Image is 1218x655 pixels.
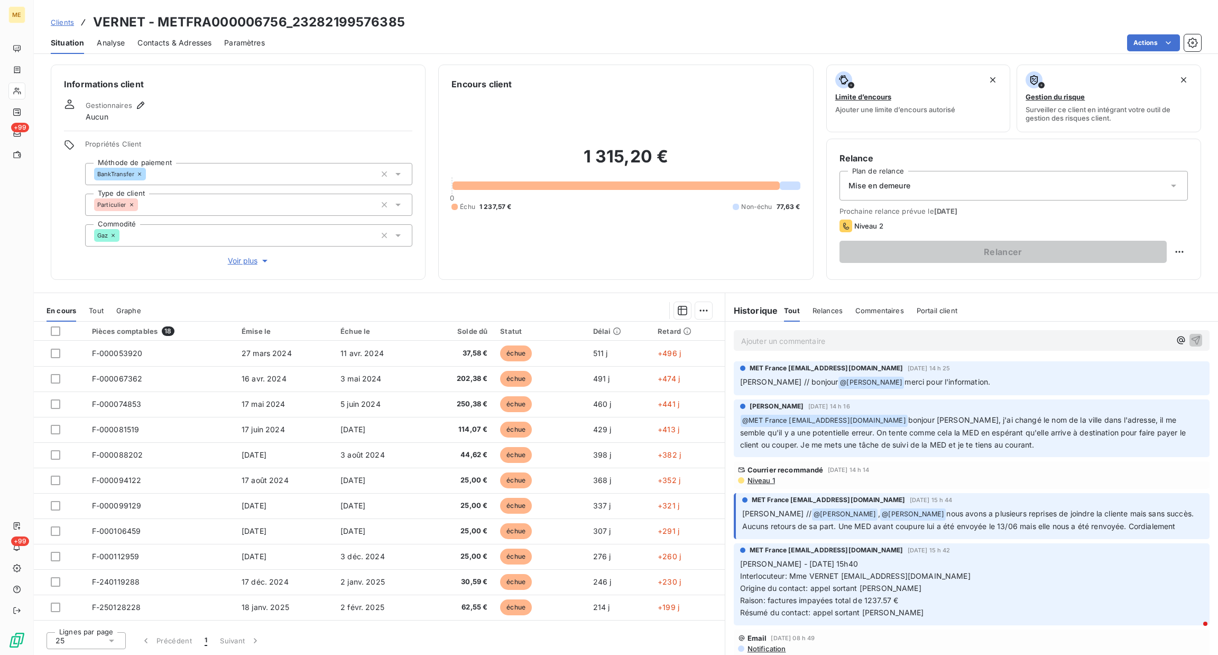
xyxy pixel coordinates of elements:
[746,644,786,653] span: Notification
[86,101,132,110] span: Gestionnaires
[658,349,681,358] span: +496 j
[340,399,381,408] span: 5 juin 2024
[905,377,990,386] span: merci pour l'information.
[828,467,870,473] span: [DATE] 14 h 14
[740,415,1188,449] span: bonjour [PERSON_NAME], j'ai changé le nom de la ville dans l'adresse, il me semble qu'il y a une ...
[432,374,487,384] span: 202,38 €
[839,241,1167,263] button: Relancer
[56,635,64,646] span: 25
[432,348,487,359] span: 37,58 €
[908,365,951,371] span: [DATE] 14 h 25
[450,194,454,202] span: 0
[1026,105,1192,122] span: Surveiller ce client en intégrant votre outil de gestion des risques client.
[1127,34,1180,51] button: Actions
[242,501,266,510] span: [DATE]
[92,399,142,408] span: F-000074853
[750,363,903,373] span: MET France [EMAIL_ADDRESS][DOMAIN_NAME]
[752,495,906,505] span: MET France [EMAIL_ADDRESS][DOMAIN_NAME]
[500,523,532,539] span: échue
[451,78,512,90] h6: Encours client
[11,123,29,132] span: +99
[658,399,679,408] span: +441 j
[228,256,270,266] span: Voir plus
[740,608,924,617] span: Résumé du contact: appel sortant [PERSON_NAME]
[92,552,140,561] span: F-000112959
[340,327,419,335] div: Échue le
[162,326,174,336] span: 18
[593,349,608,358] span: 511 j
[340,425,365,434] span: [DATE]
[93,13,405,32] h3: VERNET - METFRA000006756_23282199576385
[340,450,385,459] span: 3 août 2024
[741,202,772,212] span: Non-échu
[838,377,904,389] span: @ [PERSON_NAME]
[8,125,25,142] a: +99
[835,105,955,114] span: Ajouter une limite d’encours autorisé
[854,222,883,230] span: Niveau 2
[742,509,1196,531] span: nous avons a plusieurs reprises de joindre la cliente mais sans succès. Aucuns retours de sa part...
[812,508,878,521] span: @ [PERSON_NAME]
[826,65,1011,132] button: Limite d’encoursAjouter une limite d’encours autorisé
[8,6,25,23] div: ME
[725,304,778,317] h6: Historique
[593,327,645,335] div: Délai
[658,327,718,335] div: Retard
[740,559,858,568] span: [PERSON_NAME] - [DATE] 15h40
[1182,619,1207,644] iframe: Intercom live chat
[878,509,880,518] span: ,
[908,547,951,553] span: [DATE] 15 h 42
[835,93,891,101] span: Limite d’encours
[51,18,74,26] span: Clients
[119,231,128,240] input: Ajouter une valeur
[500,447,532,463] span: échue
[340,526,365,535] span: [DATE]
[138,200,146,210] input: Ajouter une valeur
[97,38,125,48] span: Analyse
[784,306,800,315] span: Tout
[8,632,25,649] img: Logo LeanPay
[500,396,532,412] span: échue
[750,402,804,411] span: [PERSON_NAME]
[500,599,532,615] span: échue
[92,326,229,336] div: Pièces comptables
[658,577,681,586] span: +230 j
[500,345,532,361] span: échue
[848,180,910,191] span: Mise en demeure
[242,526,266,535] span: [DATE]
[593,552,611,561] span: 276 j
[742,509,811,518] span: [PERSON_NAME] //
[741,415,908,427] span: @ MET France [EMAIL_ADDRESS][DOMAIN_NAME]
[242,552,266,561] span: [DATE]
[451,146,800,178] h2: 1 315,20 €
[500,472,532,488] span: échue
[242,374,287,383] span: 16 avr. 2024
[658,476,680,485] span: +352 j
[479,202,512,212] span: 1 237,57 €
[64,78,412,90] h6: Informations client
[92,374,143,383] span: F-000067362
[740,584,921,593] span: Origine du contact: appel sortant [PERSON_NAME]
[116,306,141,315] span: Graphe
[1017,65,1201,132] button: Gestion du risqueSurveiller ce client en intégrant votre outil de gestion des risques client.
[340,603,384,612] span: 2 févr. 2025
[740,377,838,386] span: [PERSON_NAME] // bonjour
[593,577,612,586] span: 246 j
[658,501,679,510] span: +321 j
[85,255,412,267] button: Voir plus
[47,306,76,315] span: En cours
[910,497,953,503] span: [DATE] 15 h 44
[917,306,957,315] span: Portail client
[658,374,680,383] span: +474 j
[242,399,285,408] span: 17 mai 2024
[340,501,365,510] span: [DATE]
[340,374,382,383] span: 3 mai 2024
[92,425,140,434] span: F-000081519
[224,38,265,48] span: Paramètres
[658,526,679,535] span: +291 j
[214,630,267,652] button: Suivant
[432,475,487,486] span: 25,00 €
[432,602,487,613] span: 62,55 €
[92,476,142,485] span: F-000094122
[51,17,74,28] a: Clients
[658,450,681,459] span: +382 j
